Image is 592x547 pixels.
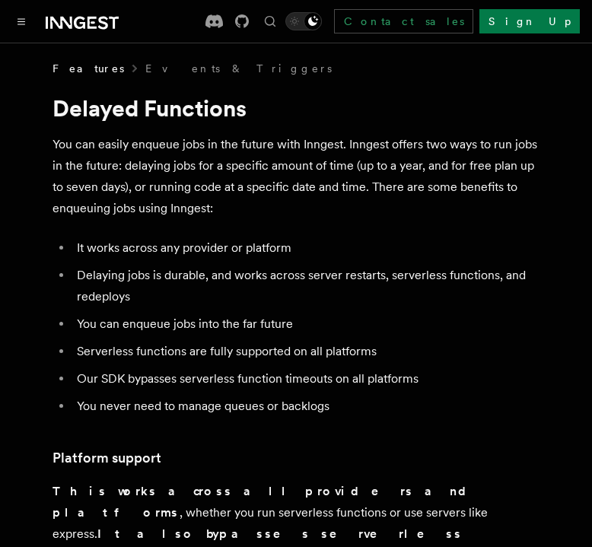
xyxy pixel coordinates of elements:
a: Events & Triggers [145,61,332,76]
button: Toggle dark mode [285,12,322,30]
button: Find something... [261,12,279,30]
li: It works across any provider or platform [72,237,539,259]
a: Contact sales [334,9,473,33]
li: Serverless functions are fully supported on all platforms [72,341,539,362]
li: Our SDK bypasses serverless function timeouts on all platforms [72,368,539,390]
li: Delaying jobs is durable, and works across server restarts, serverless functions, and redeploys [72,265,539,307]
li: You never need to manage queues or backlogs [72,396,539,417]
p: You can easily enqueue jobs in the future with Inngest. Inngest offers two ways to run jobs in th... [53,134,539,219]
strong: This works across all providers and platforms [53,484,479,520]
button: Toggle navigation [12,12,30,30]
li: You can enqueue jobs into the far future [72,313,539,335]
h1: Delayed Functions [53,94,539,122]
span: Features [53,61,124,76]
a: Sign Up [479,9,580,33]
a: Platform support [53,447,161,469]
